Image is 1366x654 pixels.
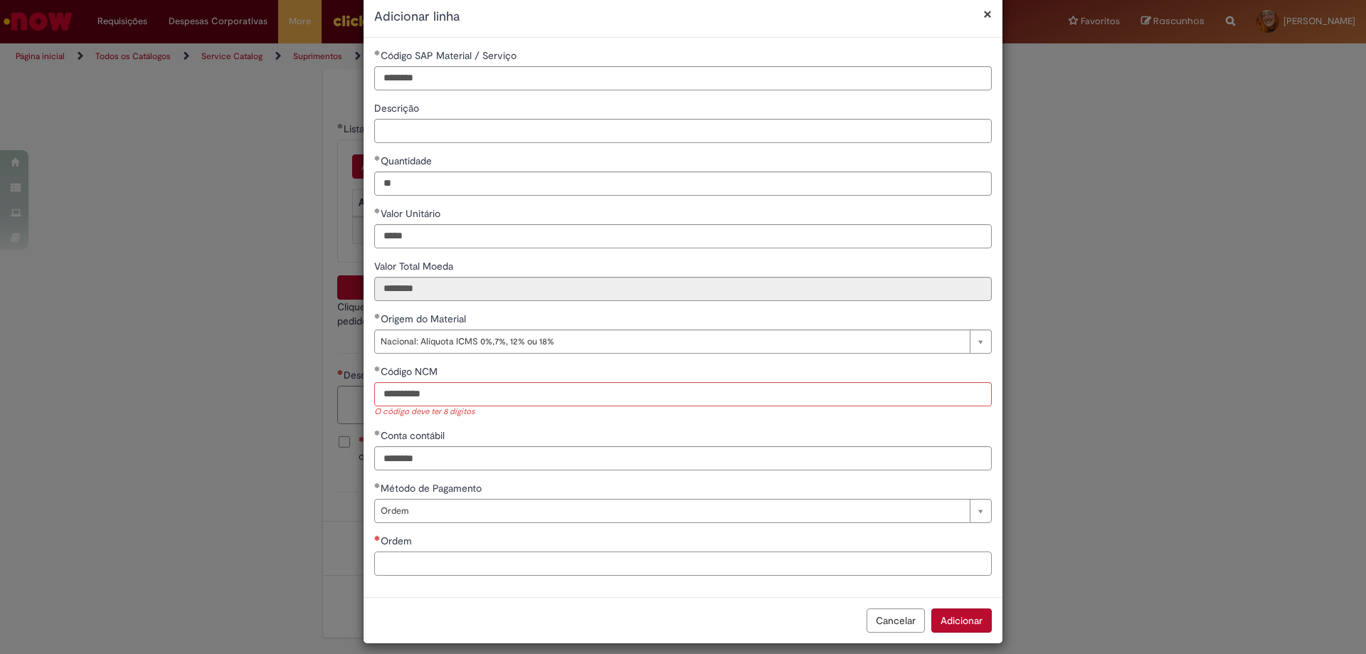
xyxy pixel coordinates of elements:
[381,49,519,62] span: Código SAP Material / Serviço
[374,155,381,161] span: Obrigatório Preenchido
[374,208,381,213] span: Obrigatório Preenchido
[374,406,992,418] div: O código deve ter 8 dígitos
[374,119,992,143] input: Descrição
[374,172,992,196] input: Quantidade
[381,482,485,495] span: Método de Pagamento
[374,430,381,436] span: Obrigatório Preenchido
[381,534,415,547] span: Ordem
[374,313,381,319] span: Obrigatório Preenchido
[983,6,992,21] button: Fechar modal
[374,50,381,56] span: Obrigatório Preenchido
[374,66,992,90] input: Código SAP Material / Serviço
[374,224,992,248] input: Valor Unitário
[374,535,381,541] span: Necessários
[867,608,925,633] button: Cancelar
[381,365,440,378] span: Código NCM
[374,382,992,406] input: Código NCM
[381,429,448,442] span: Conta contábil
[374,482,381,488] span: Obrigatório Preenchido
[374,8,992,26] h2: Adicionar linha
[374,552,992,576] input: Ordem
[374,277,992,301] input: Valor Total Moeda
[381,312,469,325] span: Origem do Material
[931,608,992,633] button: Adicionar
[381,330,963,353] span: Nacional: Alíquota ICMS 0%,7%, 12% ou 18%
[374,366,381,371] span: Obrigatório Preenchido
[374,260,456,273] span: Somente leitura - Valor Total Moeda
[381,154,435,167] span: Quantidade
[381,207,443,220] span: Valor Unitário
[381,500,963,522] span: Ordem
[374,446,992,470] input: Conta contábil
[374,102,422,115] span: Descrição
